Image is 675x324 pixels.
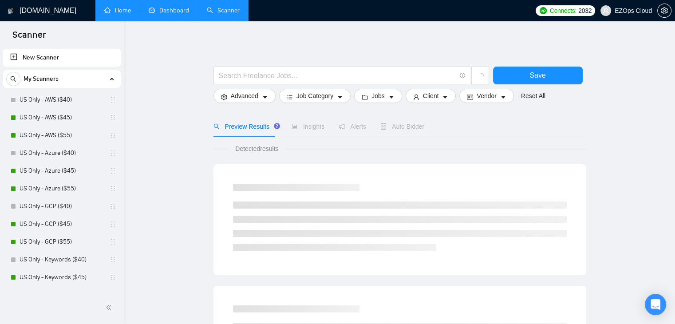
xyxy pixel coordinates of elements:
span: holder [109,132,116,139]
span: holder [109,185,116,192]
span: search [213,123,220,130]
span: caret-down [262,94,268,100]
span: idcard [467,94,473,100]
a: US Only - GCP ($55) [20,233,104,251]
span: Preview Results [213,123,277,130]
span: area-chart [292,123,298,130]
a: US Only - Azure ($45) [20,162,104,180]
a: US Only - Keywords ($45) [20,269,104,286]
span: caret-down [500,94,506,100]
span: info-circle [460,73,466,79]
li: New Scanner [3,49,121,67]
a: US Only - AWS ($55) [20,126,104,144]
span: bars [287,94,293,100]
span: caret-down [442,94,448,100]
span: holder [109,274,116,281]
a: homeHome [104,7,131,14]
button: barsJob Categorycaret-down [279,89,351,103]
a: US Only - GCP ($40) [20,198,104,215]
a: US Only - Azure ($55) [20,180,104,198]
a: New Scanner [10,49,114,67]
div: Tooltip anchor [273,122,281,130]
a: US Only - Azure ($40) [20,144,104,162]
span: 2032 [578,6,592,16]
span: user [603,8,609,14]
span: folder [362,94,368,100]
span: Detected results [229,144,284,154]
a: US Only - GCP ($45) [20,215,104,233]
span: Job Category [296,91,333,101]
a: dashboardDashboard [149,7,189,14]
span: holder [109,203,116,210]
button: Save [493,67,583,84]
a: Reset All [521,91,545,101]
span: Auto Bidder [380,123,424,130]
span: My Scanners [24,70,59,88]
span: holder [109,256,116,263]
div: Open Intercom Messenger [645,294,666,315]
span: Save [529,70,545,81]
span: holder [109,114,116,121]
span: Connects: [550,6,576,16]
img: upwork-logo.png [540,7,547,14]
span: user [413,94,419,100]
span: holder [109,96,116,103]
a: US Only - Keywords ($55) [20,286,104,304]
button: search [6,72,20,86]
span: caret-down [337,94,343,100]
span: Scanner [5,28,53,47]
a: US Only - AWS ($40) [20,91,104,109]
a: setting [657,7,671,14]
a: US Only - Keywords ($40) [20,251,104,269]
button: folderJobscaret-down [354,89,402,103]
button: idcardVendorcaret-down [459,89,513,103]
span: Client [423,91,439,101]
span: robot [380,123,387,130]
span: holder [109,167,116,174]
span: holder [109,150,116,157]
a: searchScanner [207,7,240,14]
span: Advanced [231,91,258,101]
button: userClientcaret-down [406,89,456,103]
span: setting [221,94,227,100]
span: holder [109,221,116,228]
span: loading [476,73,484,81]
span: holder [109,238,116,245]
span: Vendor [477,91,496,101]
a: US Only - AWS ($45) [20,109,104,126]
span: Insights [292,123,324,130]
span: double-left [106,303,114,312]
span: caret-down [388,94,395,100]
button: setting [657,4,671,18]
input: Search Freelance Jobs... [219,70,456,81]
span: Alerts [339,123,366,130]
span: Jobs [371,91,385,101]
button: settingAdvancedcaret-down [213,89,276,103]
img: logo [8,4,14,18]
span: notification [339,123,345,130]
span: search [7,76,20,82]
